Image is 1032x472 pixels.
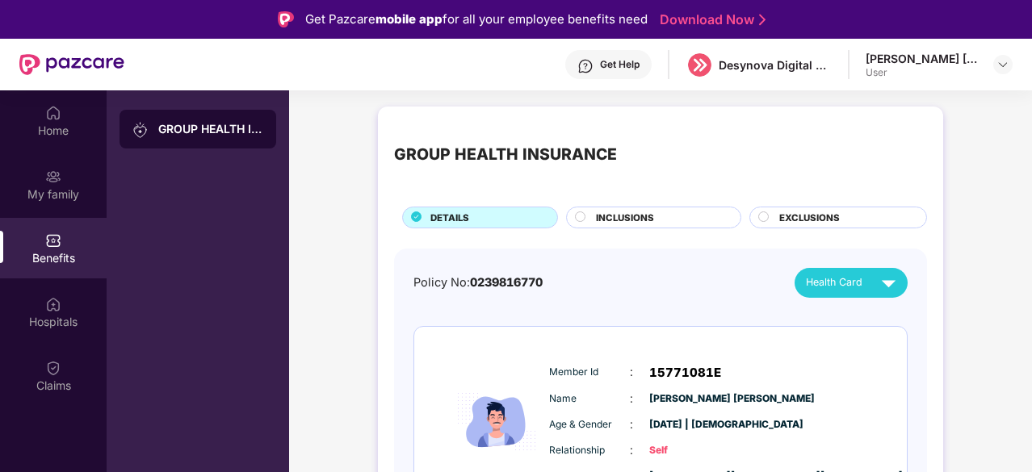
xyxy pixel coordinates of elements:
[549,417,630,432] span: Age & Gender
[630,416,633,433] span: :
[806,274,862,290] span: Health Card
[649,417,730,432] span: [DATE] | [DEMOGRAPHIC_DATA]
[795,268,908,298] button: Health Card
[394,142,617,167] div: GROUP HEALTH INSURANCE
[549,391,630,407] span: Name
[630,363,633,381] span: :
[430,211,469,225] span: DETAILS
[158,121,263,137] div: GROUP HEALTH INSURANCE
[45,105,61,121] img: svg+xml;base64,PHN2ZyBpZD0iSG9tZSIgeG1sbnM9Imh0dHA6Ly93d3cudzMub3JnLzIwMDAvc3ZnIiB3aWR0aD0iMjAiIG...
[45,232,61,249] img: svg+xml;base64,PHN2ZyBpZD0iQmVuZWZpdHMiIHhtbG5zPSJodHRwOi8vd3d3LnczLm9yZy8yMDAwL3N2ZyIgd2lkdGg9Ij...
[660,11,761,28] a: Download Now
[278,11,294,27] img: Logo
[470,275,543,289] span: 0239816770
[413,274,543,292] div: Policy No:
[549,365,630,380] span: Member Id
[600,58,640,71] div: Get Help
[630,441,633,459] span: :
[779,211,840,225] span: EXCLUSIONS
[45,360,61,376] img: svg+xml;base64,PHN2ZyBpZD0iQ2xhaW0iIHhtbG5zPSJodHRwOi8vd3d3LnczLm9yZy8yMDAwL3N2ZyIgd2lkdGg9IjIwIi...
[375,11,443,27] strong: mobile app
[875,269,903,297] img: svg+xml;base64,PHN2ZyB4bWxucz0iaHR0cDovL3d3dy53My5vcmcvMjAwMC9zdmciIHZpZXdCb3g9IjAgMCAyNCAyNCIgd2...
[996,58,1009,71] img: svg+xml;base64,PHN2ZyBpZD0iRHJvcGRvd24tMzJ4MzIiIHhtbG5zPSJodHRwOi8vd3d3LnczLm9yZy8yMDAwL3N2ZyIgd2...
[649,443,730,458] span: Self
[759,11,766,28] img: Stroke
[688,53,711,77] img: logo%20(5).png
[596,211,654,225] span: INCLUSIONS
[305,10,648,29] div: Get Pazcare for all your employee benefits need
[45,169,61,185] img: svg+xml;base64,PHN2ZyB3aWR0aD0iMjAiIGhlaWdodD0iMjAiIHZpZXdCb3g9IjAgMCAyMCAyMCIgZmlsbD0ibm9uZSIgeG...
[630,390,633,407] span: :
[45,296,61,312] img: svg+xml;base64,PHN2ZyBpZD0iSG9zcGl0YWxzIiB4bWxucz0iaHR0cDovL3d3dy53My5vcmcvMjAwMC9zdmciIHdpZHRoPS...
[649,363,721,382] span: 15771081E
[866,51,979,66] div: [PERSON_NAME] [PERSON_NAME]
[719,57,832,73] div: Desynova Digital private limited
[19,54,124,75] img: New Pazcare Logo
[577,58,594,74] img: svg+xml;base64,PHN2ZyBpZD0iSGVscC0zMngzMiIgeG1sbnM9Imh0dHA6Ly93d3cudzMub3JnLzIwMDAvc3ZnIiB3aWR0aD...
[132,122,149,138] img: svg+xml;base64,PHN2ZyB3aWR0aD0iMjAiIGhlaWdodD0iMjAiIHZpZXdCb3g9IjAgMCAyMCAyMCIgZmlsbD0ibm9uZSIgeG...
[649,391,730,407] span: [PERSON_NAME] [PERSON_NAME]
[549,443,630,458] span: Relationship
[866,66,979,79] div: User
